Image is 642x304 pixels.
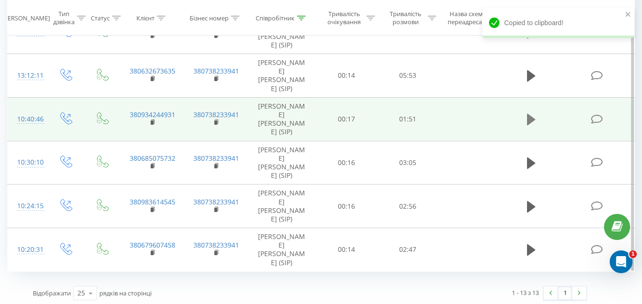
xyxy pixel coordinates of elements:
[130,110,175,119] a: 380934244931
[193,66,239,75] a: 380738233941
[482,8,634,38] div: Copied to clipboard!
[629,250,637,258] span: 1
[316,141,377,184] td: 00:16
[377,54,439,98] td: 05:53
[610,250,632,273] iframe: Intercom live chat
[558,286,572,300] a: 1
[248,141,316,184] td: [PERSON_NAME] [PERSON_NAME] (SIP)
[17,66,37,85] div: 13:12:11
[193,197,239,206] a: 380738233941
[130,240,175,249] a: 380679607458
[256,14,295,22] div: Співробітник
[377,97,439,141] td: 01:51
[316,97,377,141] td: 00:17
[77,288,85,298] div: 25
[377,228,439,272] td: 02:47
[193,154,239,163] a: 380738233941
[325,10,364,26] div: Тривалість очікування
[193,110,239,119] a: 380738233941
[33,289,71,297] span: Відображати
[248,97,316,141] td: [PERSON_NAME] [PERSON_NAME] (SIP)
[99,289,152,297] span: рядків на сторінці
[248,184,316,228] td: [PERSON_NAME] [PERSON_NAME] (SIP)
[447,10,489,26] div: Назва схеми переадресації
[377,141,439,184] td: 03:05
[625,10,632,19] button: close
[130,197,175,206] a: 380983614545
[316,228,377,272] td: 00:14
[136,14,154,22] div: Клієнт
[512,288,539,297] div: 1 - 13 з 13
[193,240,239,249] a: 380738233941
[130,66,175,75] a: 380632673635
[190,14,229,22] div: Бізнес номер
[386,10,425,26] div: Тривалість розмови
[316,184,377,228] td: 00:16
[130,154,175,163] a: 380685075732
[316,54,377,98] td: 00:14
[2,14,50,22] div: [PERSON_NAME]
[17,240,37,259] div: 10:20:31
[17,197,37,215] div: 10:24:15
[248,228,316,272] td: [PERSON_NAME] [PERSON_NAME] (SIP)
[17,153,37,172] div: 10:30:10
[91,14,110,22] div: Статус
[53,10,75,26] div: Тип дзвінка
[248,54,316,98] td: [PERSON_NAME] [PERSON_NAME] (SIP)
[17,110,37,129] div: 10:40:46
[377,184,439,228] td: 02:56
